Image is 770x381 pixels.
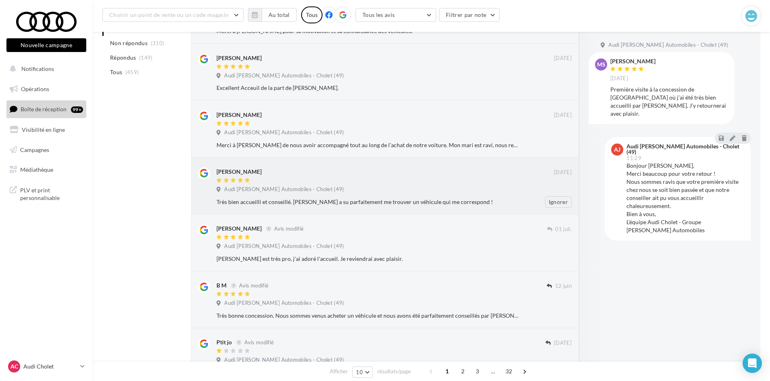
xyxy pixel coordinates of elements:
a: AC Audi Cholet [6,359,86,374]
div: B M [216,281,227,289]
span: Audi [PERSON_NAME] Automobiles - Cholet (49) [224,129,344,136]
a: PLV et print personnalisable [5,181,88,205]
div: [PERSON_NAME] [216,168,262,176]
a: Opérations [5,81,88,98]
span: Opérations [21,85,49,92]
button: Nouvelle campagne [6,38,86,52]
div: [PERSON_NAME] est très pro, j'ai adoré l'accueil. Je reviendrai avec plaisir. [216,255,519,263]
span: Audi [PERSON_NAME] Automobiles - Cholet (49) [224,300,344,307]
div: Merci à [PERSON_NAME] de nous avoir accompagné tout au long de l’achat de notre voiture. Mon mari... [216,141,519,149]
span: 32 [502,365,516,378]
div: [PERSON_NAME] [216,54,262,62]
span: Avis modifié [244,339,274,346]
button: Au total [248,8,297,22]
span: Audi [PERSON_NAME] Automobiles - Cholet (49) [224,243,344,250]
span: Notifications [21,65,54,72]
span: [DATE] [554,169,572,176]
span: 10 [356,369,363,375]
div: Très bien accueilli et conseillé. [PERSON_NAME] a su parfaitement me trouver un véhicule qui me c... [216,198,519,206]
span: PLV et print personnalisable [20,185,83,202]
span: Visibilité en ligne [22,126,65,133]
span: Non répondus [110,39,148,47]
span: 1 [441,365,454,378]
span: [DATE] [554,55,572,62]
span: Afficher [330,368,348,375]
div: [PERSON_NAME] [216,111,262,119]
span: Campagnes [20,146,49,153]
span: MS [597,60,606,69]
span: résultats/page [377,368,411,375]
a: Campagnes [5,142,88,158]
span: Répondus [110,54,136,62]
div: [PERSON_NAME] [610,58,656,64]
span: [DATE] [554,112,572,119]
span: (459) [125,69,139,75]
span: 01 juil. [555,226,572,233]
button: Notifications [5,60,85,77]
button: Ignorer [545,196,572,208]
span: Boîte de réception [21,106,67,112]
span: Audi [PERSON_NAME] Automobiles - Cholet (49) [224,72,344,79]
div: Excellent Acceuil de la part de [PERSON_NAME]. [216,84,519,92]
button: Choisir un point de vente ou un code magasin [102,8,243,22]
button: Filtrer par note [439,8,500,22]
div: Très bonne concession. Nous sommes venus acheter un véhicule et nous avons été parfaitement conse... [216,312,519,320]
span: 2 [456,365,469,378]
div: Première visite à la concession de [GEOGRAPHIC_DATA] où j’ai été très bien accueilli par [PERSON_... [610,85,728,118]
button: Au total [262,8,297,22]
span: (310) [151,40,164,46]
span: AC [10,362,18,371]
span: Choisir un point de vente ou un code magasin [109,11,229,18]
span: Audi [PERSON_NAME] Automobiles - Cholet (49) [224,186,344,193]
a: Médiathèque [5,161,88,178]
div: Ptit jo [216,338,232,346]
div: Bonjour [PERSON_NAME], Merci beaucoup pour votre retour ! Nous sommes ravis que votre première vi... [626,162,744,234]
span: 12 juin [555,283,572,290]
div: Open Intercom Messenger [743,354,762,373]
div: Tous [301,6,323,23]
span: [DATE] [610,75,628,82]
span: Audi [PERSON_NAME] Automobiles - Cholet (49) [224,356,344,364]
span: ... [487,365,499,378]
span: Avis modifié [274,225,304,232]
span: 3 [471,365,484,378]
span: Médiathèque [20,166,53,173]
div: 99+ [71,106,83,113]
span: Tous [110,68,122,76]
span: Tous les avis [362,11,395,18]
p: Audi Cholet [23,362,77,371]
span: Avis modifié [239,282,268,289]
span: 11:29 [626,156,641,161]
span: (149) [139,54,153,61]
div: [PERSON_NAME] [216,225,262,233]
button: 10 [352,366,373,378]
span: AJ [614,146,620,154]
button: Tous les avis [356,8,436,22]
span: Audi [PERSON_NAME] Automobiles - Cholet (49) [608,42,728,49]
a: Boîte de réception99+ [5,100,88,118]
a: Visibilité en ligne [5,121,88,138]
span: [DATE] [554,339,572,347]
div: Audi [PERSON_NAME] Automobiles - Cholet (49) [626,144,743,155]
